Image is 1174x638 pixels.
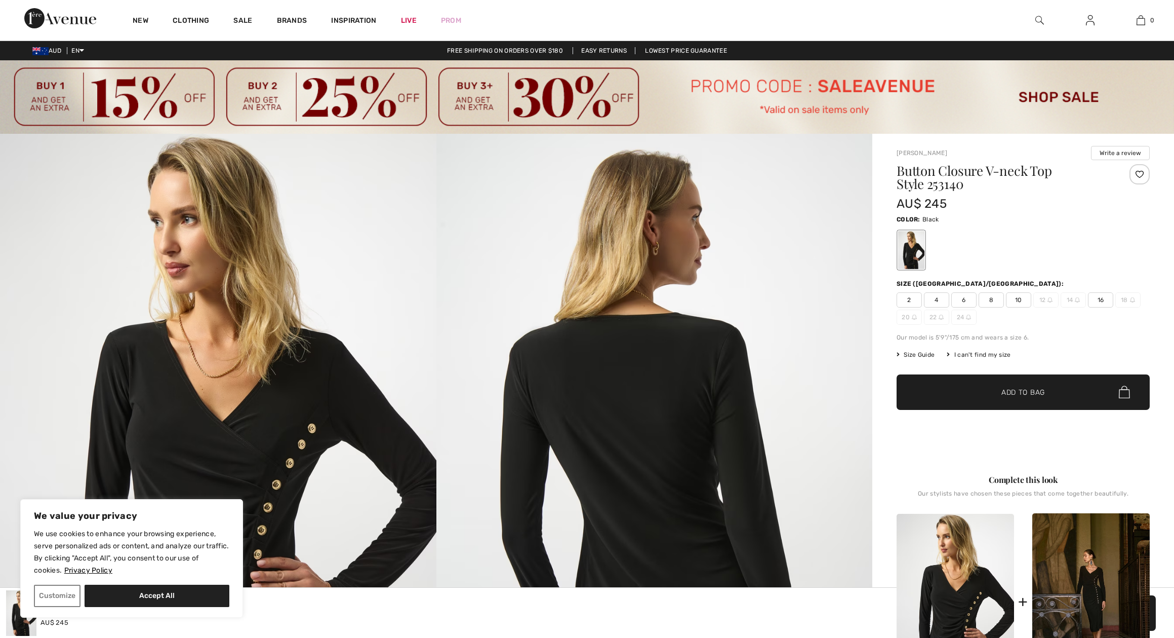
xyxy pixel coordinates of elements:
a: Brands [277,16,307,27]
a: Free shipping on orders over $180 [439,47,571,54]
span: 8 [979,292,1004,308]
a: Clothing [173,16,209,27]
a: Sale [233,16,252,27]
a: Prom [441,15,461,26]
img: ring-m.svg [912,315,917,320]
span: Color: [897,216,920,223]
span: 12 [1033,292,1059,308]
a: Easy Returns [573,47,635,54]
img: Bag.svg [1119,386,1130,399]
img: Australian Dollar [32,47,49,55]
span: AU$ 245 [41,619,68,626]
div: Black [898,231,924,269]
span: 2 [897,292,922,308]
span: Size Guide [897,350,935,359]
span: 20 [897,310,922,325]
div: + [1018,590,1028,613]
span: 14 [1061,292,1086,308]
span: 0 [1150,16,1154,25]
span: Inspiration [331,16,376,27]
a: New [133,16,148,27]
span: EN [71,47,84,54]
div: Our stylists have chosen these pieces that come together beautifully. [897,490,1150,505]
img: ring-m.svg [939,315,944,320]
span: 18 [1115,292,1141,308]
button: Add to Bag [897,374,1150,410]
h1: Button Closure V-neck Top Style 253140 [897,164,1108,191]
span: Black [922,216,939,223]
span: 6 [951,292,977,308]
a: 0 [1116,14,1165,26]
img: ring-m.svg [1047,297,1052,303]
span: AUD [32,47,65,54]
img: search the website [1035,14,1044,26]
span: 4 [924,292,949,308]
span: AU$ 245 [897,197,947,211]
button: Accept All [85,585,229,607]
a: Lowest Price Guarantee [637,47,735,54]
button: Customize [34,585,80,607]
a: [PERSON_NAME] [897,149,947,157]
img: Button Closure V-Neck Top Style 253140 [6,590,36,636]
img: My Info [1086,14,1095,26]
span: 24 [951,310,977,325]
img: ring-m.svg [1075,297,1080,303]
p: We use cookies to enhance your browsing experience, serve personalized ads or content, and analyz... [34,528,229,577]
img: ring-m.svg [966,315,971,320]
div: Size ([GEOGRAPHIC_DATA]/[GEOGRAPHIC_DATA]): [897,279,1066,288]
a: Sign In [1078,14,1103,27]
span: 16 [1088,292,1113,308]
span: 10 [1006,292,1031,308]
div: We value your privacy [20,499,243,618]
img: ring-m.svg [1130,297,1135,303]
div: I can't find my size [947,350,1010,359]
img: 1ère Avenue [24,8,96,28]
img: My Bag [1137,14,1145,26]
p: We value your privacy [34,510,229,522]
span: Add to Bag [1001,387,1045,397]
span: 22 [924,310,949,325]
a: Privacy Policy [64,566,113,575]
button: Write a review [1091,146,1150,160]
div: Our model is 5'9"/175 cm and wears a size 6. [897,333,1150,342]
div: Complete this look [897,474,1150,486]
a: Live [401,15,417,26]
